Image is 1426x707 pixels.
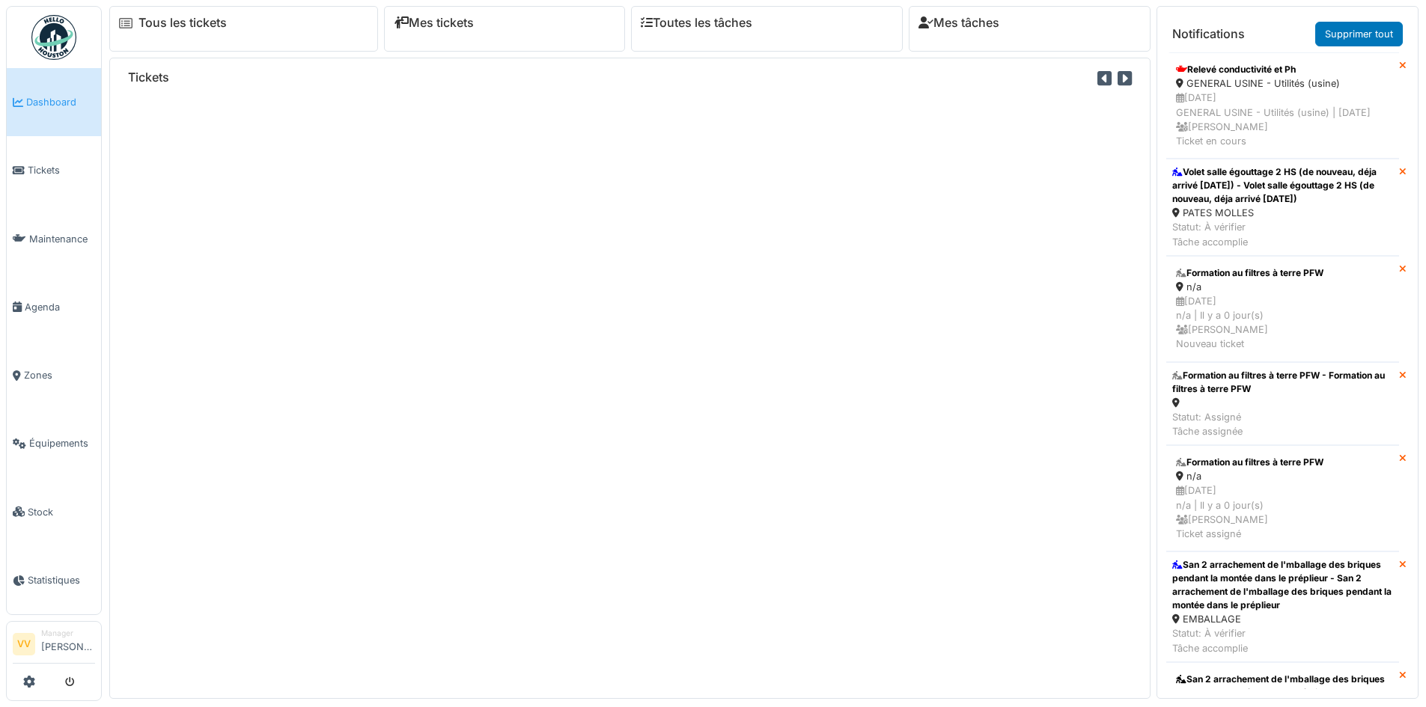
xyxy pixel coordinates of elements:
a: Relevé conductivité et Ph GENERAL USINE - Utilités (usine) [DATE]GENERAL USINE - Utilités (usine)... [1166,52,1399,159]
span: Statistiques [28,573,95,587]
a: Formation au filtres à terre PFW - Formation au filtres à terre PFW Statut: AssignéTâche assignée [1166,362,1399,446]
a: Tickets [7,136,101,204]
div: Formation au filtres à terre PFW [1176,456,1389,469]
a: Toutes les tâches [641,16,752,30]
li: [PERSON_NAME] [41,628,95,660]
div: Formation au filtres à terre PFW - Formation au filtres à terre PFW [1172,369,1393,396]
div: Formation au filtres à terre PFW [1176,266,1389,280]
div: [DATE] n/a | Il y a 0 jour(s) [PERSON_NAME] Ticket assigné [1176,483,1389,541]
span: Agenda [25,300,95,314]
div: Manager [41,628,95,639]
div: Volet salle égouttage 2 HS (de nouveau, déja arrivé [DATE]) - Volet salle égouttage 2 HS (de nouv... [1172,165,1393,206]
a: Zones [7,341,101,409]
h6: Notifications [1172,27,1245,41]
a: Volet salle égouttage 2 HS (de nouveau, déja arrivé [DATE]) - Volet salle égouttage 2 HS (de nouv... [1166,159,1399,256]
div: [DATE] n/a | Il y a 0 jour(s) [PERSON_NAME] Nouveau ticket [1176,294,1389,352]
span: Zones [24,368,95,382]
span: Stock [28,505,95,519]
div: Relevé conductivité et Ph [1176,63,1389,76]
div: [DATE] GENERAL USINE - Utilités (usine) | [DATE] [PERSON_NAME] Ticket en cours [1176,91,1389,148]
li: VV [13,633,35,655]
div: GENERAL USINE - Utilités (usine) [1176,76,1389,91]
a: San 2 arrachement de l'mballage des briques pendant la montée dans le préplieur - San 2 arracheme... [1166,551,1399,662]
span: Équipements [29,436,95,450]
div: San 2 arrachement de l'mballage des briques pendant la montée dans le préplieur - San 2 arracheme... [1172,558,1393,612]
a: Maintenance [7,205,101,273]
div: EMBALLAGE [1172,612,1393,626]
span: Maintenance [29,232,95,246]
a: Stock [7,478,101,546]
a: Mes tickets [394,16,474,30]
a: Mes tâches [918,16,999,30]
a: Agenda [7,273,101,341]
div: PATES MOLLES [1172,206,1393,220]
a: Statistiques [7,546,101,614]
div: Statut: À vérifier Tâche accomplie [1172,626,1393,655]
span: Tickets [28,163,95,177]
a: Tous les tickets [138,16,227,30]
a: Équipements [7,409,101,477]
div: n/a [1176,469,1389,483]
div: Statut: À vérifier Tâche accomplie [1172,220,1393,248]
div: Statut: Assigné Tâche assignée [1172,410,1393,438]
h6: Tickets [128,70,169,85]
img: Badge_color-CXgf-gQk.svg [31,15,76,60]
div: n/a [1176,280,1389,294]
a: Formation au filtres à terre PFW n/a [DATE]n/a | Il y a 0 jour(s) [PERSON_NAME]Nouveau ticket [1166,256,1399,362]
a: Formation au filtres à terre PFW n/a [DATE]n/a | Il y a 0 jour(s) [PERSON_NAME]Ticket assigné [1166,445,1399,551]
a: Dashboard [7,68,101,136]
a: Supprimer tout [1315,22,1403,46]
span: Dashboard [26,95,95,109]
div: San 2 arrachement de l'mballage des briques pendant la montée dans le préplieur [1176,673,1389,700]
a: VV Manager[PERSON_NAME] [13,628,95,664]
